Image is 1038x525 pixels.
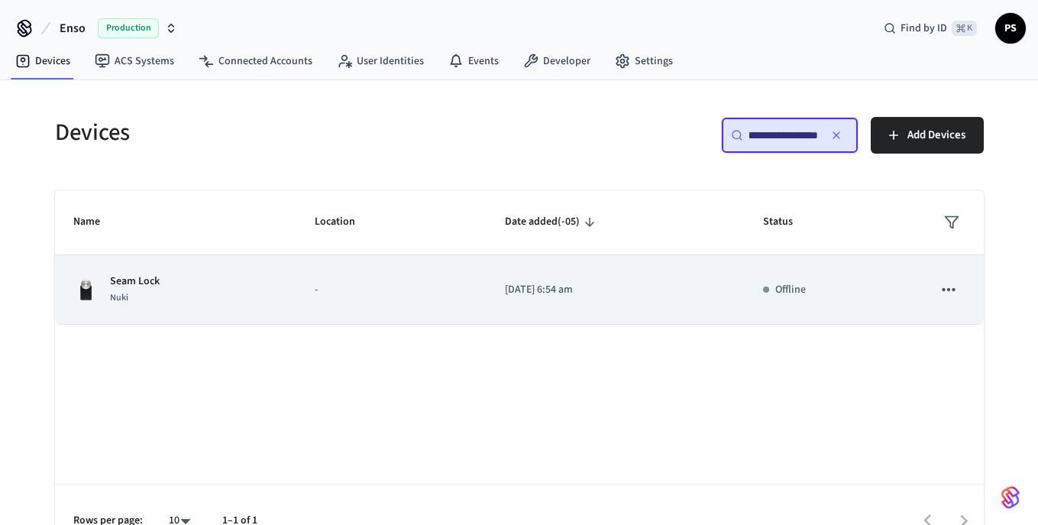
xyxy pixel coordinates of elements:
table: sticky table [55,190,984,325]
span: Enso [60,19,86,37]
a: ACS Systems [82,47,186,75]
img: SeamLogoGradient.69752ec5.svg [1001,485,1020,510]
a: User Identities [325,47,436,75]
a: Developer [511,47,603,75]
a: Connected Accounts [186,47,325,75]
p: Seam Lock [110,274,160,290]
span: Add Devices [907,125,965,145]
div: Find by ID⌘ K [871,15,989,42]
a: Devices [3,47,82,75]
span: Date added(-05) [505,210,600,234]
button: PS [995,13,1026,44]
h5: Devices [55,117,510,148]
p: Offline [775,282,806,298]
span: Production [98,18,159,38]
span: Location [315,210,375,234]
button: Add Devices [871,117,984,154]
span: Nuki [110,291,128,304]
span: PS [997,15,1024,42]
p: [DATE] 6:54 am [505,282,726,298]
span: Name [73,210,120,234]
a: Events [436,47,511,75]
span: Find by ID [901,21,947,36]
span: Status [763,210,813,234]
a: Settings [603,47,685,75]
img: Nuki Smart Lock 3.0 Pro Black, Front [73,277,98,302]
p: - [315,282,469,298]
span: ⌘ K [952,21,977,36]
